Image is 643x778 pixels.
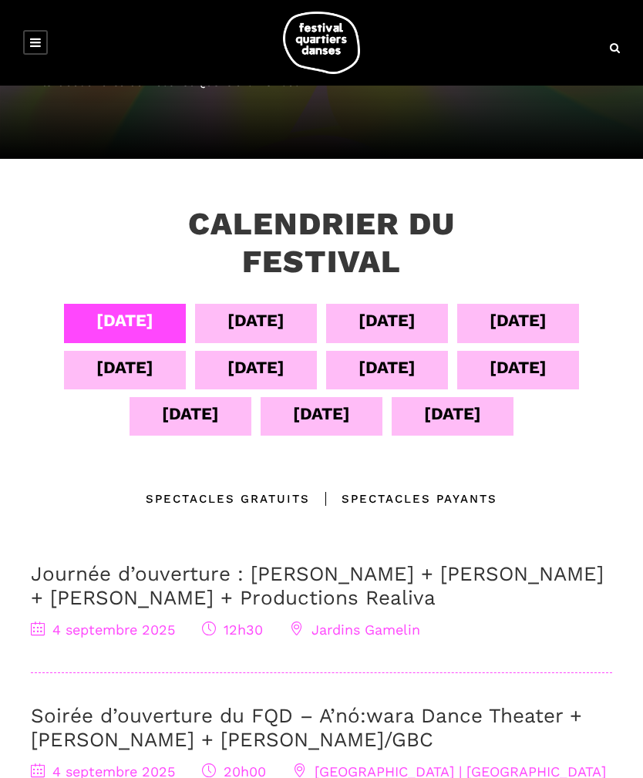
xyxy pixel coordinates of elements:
div: [DATE] [227,307,284,334]
span: 4 septembre 2025 [31,621,175,638]
img: logo-fqd-med [283,12,360,74]
div: [DATE] [162,400,219,427]
div: [DATE] [96,307,153,334]
a: Journée d’ouverture : [PERSON_NAME] + [PERSON_NAME] + [PERSON_NAME] + Productions Realiva [31,562,604,609]
div: [DATE] [293,400,350,427]
div: Spectacles Payants [310,490,497,508]
span: Jardins Gamelin [290,621,420,638]
div: [DATE] [359,307,416,334]
div: [DATE] [490,307,547,334]
a: Soirée d’ouverture du FQD – A’nó:wara Dance Theater + [PERSON_NAME] + [PERSON_NAME]/GBC [31,704,582,751]
div: Spectacles gratuits [146,490,310,508]
h3: Calendrier du festival [153,205,490,281]
div: [DATE] [96,354,153,381]
div: [DATE] [359,354,416,381]
div: [DATE] [424,400,481,427]
div: [DATE] [490,354,547,381]
span: 12h30 [202,621,263,638]
div: [DATE] [227,354,284,381]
